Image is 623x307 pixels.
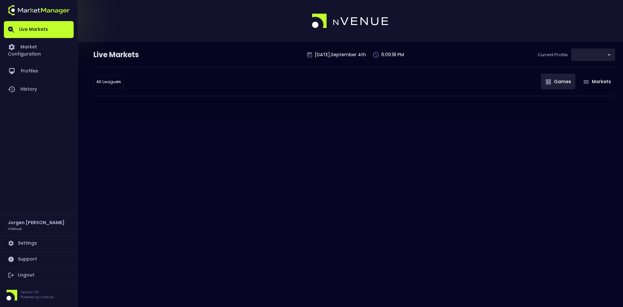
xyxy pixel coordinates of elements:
[312,14,389,29] img: logo
[579,74,615,89] button: Markets
[4,38,74,62] a: Market Configuration
[541,74,575,89] button: Games
[4,251,74,267] a: Support
[8,219,65,226] h2: Jorgen [PERSON_NAME]
[4,21,74,38] a: Live Markets
[4,80,74,98] a: History
[93,50,173,60] div: Live Markets
[538,52,568,58] p: Current Profile
[8,5,70,15] img: logo
[571,48,615,61] div: ​
[93,75,124,88] div: ​
[4,290,74,301] div: Version 1.31Powered by nVenue
[20,295,54,300] p: Powered by nVenue
[20,290,54,295] p: Version 1.31
[381,51,404,58] p: 6:09:18 PM
[4,62,74,80] a: Profiles
[4,267,74,283] a: Logout
[4,236,74,251] a: Settings
[8,226,21,231] h3: nVenue
[315,51,366,58] p: [DATE] , September 4 th
[583,80,589,83] img: gameIcon
[546,79,551,84] img: gameIcon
